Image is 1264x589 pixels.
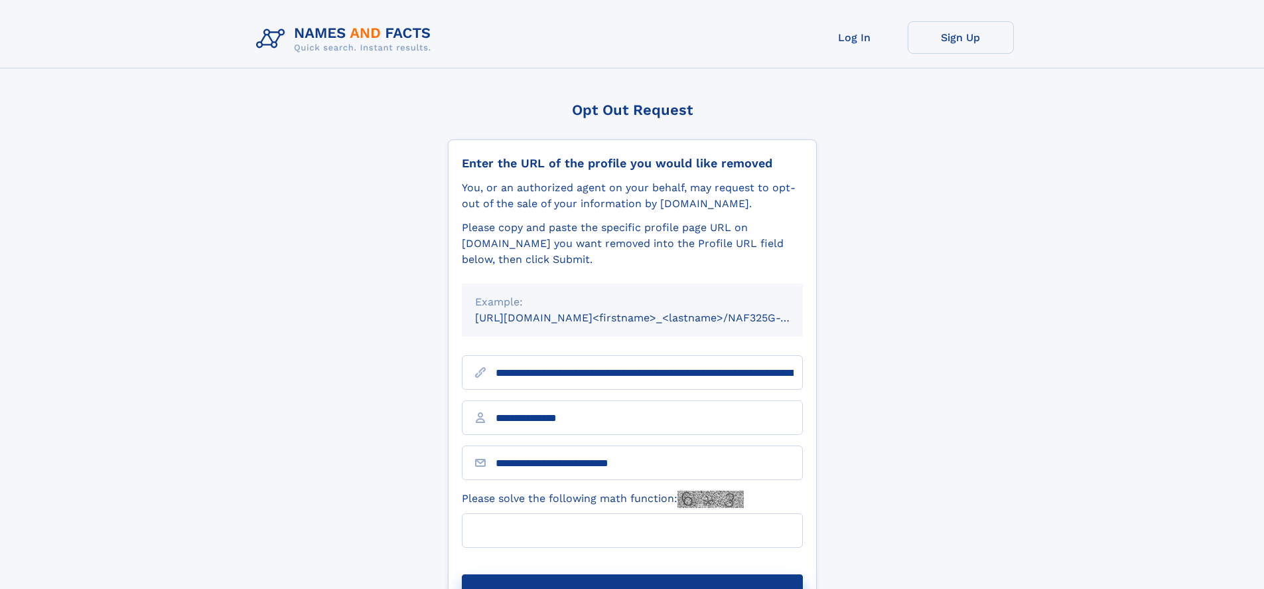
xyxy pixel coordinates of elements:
a: Log In [802,21,908,54]
div: Example: [475,294,790,310]
a: Sign Up [908,21,1014,54]
label: Please solve the following math function: [462,491,744,508]
small: [URL][DOMAIN_NAME]<firstname>_<lastname>/NAF325G-xxxxxxxx [475,311,828,324]
div: You, or an authorized agent on your behalf, may request to opt-out of the sale of your informatio... [462,180,803,212]
img: Logo Names and Facts [251,21,442,57]
div: Opt Out Request [448,102,817,118]
div: Enter the URL of the profile you would like removed [462,156,803,171]
div: Please copy and paste the specific profile page URL on [DOMAIN_NAME] you want removed into the Pr... [462,220,803,268]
